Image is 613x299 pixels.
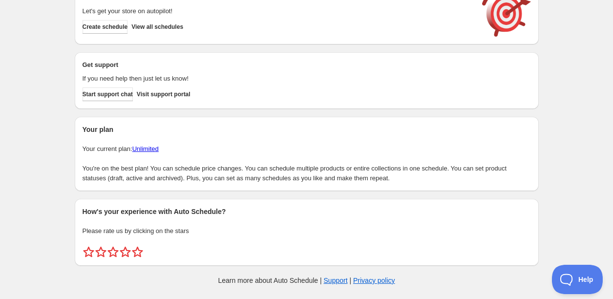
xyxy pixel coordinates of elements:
span: Visit support portal [137,90,190,98]
button: View all schedules [131,20,183,34]
p: Your current plan: [83,144,531,154]
a: Unlimited [132,145,159,152]
span: Start support chat [83,90,133,98]
h2: Your plan [83,125,531,134]
a: Start support chat [83,87,133,101]
h2: How's your experience with Auto Schedule? [83,207,531,216]
a: Privacy policy [353,277,395,284]
iframe: Toggle Customer Support [552,265,603,294]
p: Please rate us by clicking on the stars [83,226,531,236]
button: Create schedule [83,20,128,34]
a: Support [324,277,348,284]
p: Learn more about Auto Schedule | | [218,276,395,285]
span: Create schedule [83,23,128,31]
p: If you need help then just let us know! [83,74,472,84]
p: You're on the best plan! You can schedule price changes. You can schedule multiple products or en... [83,164,531,183]
a: Visit support portal [137,87,190,101]
span: View all schedules [131,23,183,31]
h2: Get support [83,60,472,70]
p: Let's get your store on autopilot! [83,6,472,16]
